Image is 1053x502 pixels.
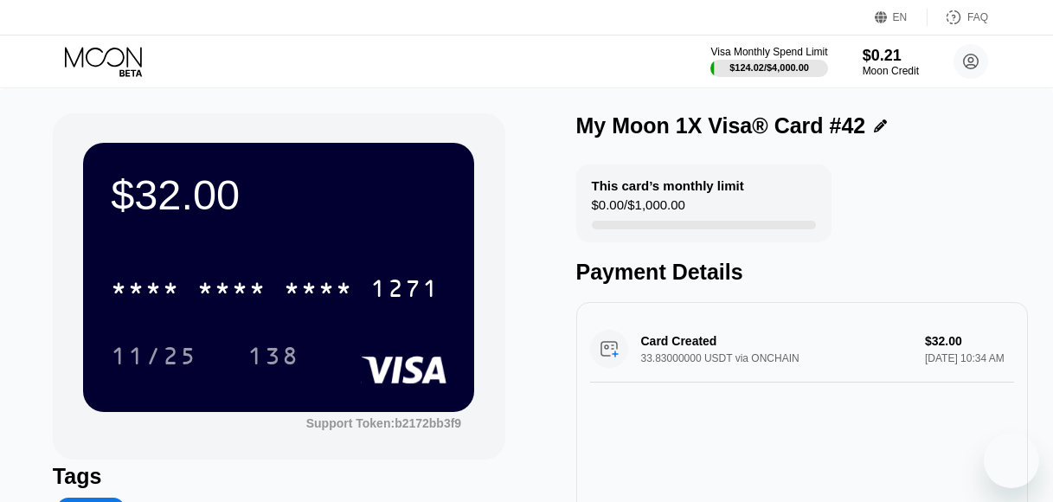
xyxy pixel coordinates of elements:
[863,47,919,65] div: $0.21
[592,197,685,221] div: $0.00 / $1,000.00
[967,11,988,23] div: FAQ
[928,9,988,26] div: FAQ
[893,11,908,23] div: EN
[234,334,312,377] div: 138
[863,65,919,77] div: Moon Credit
[53,464,505,489] div: Tags
[306,416,461,430] div: Support Token: b2172bb3f9
[111,171,446,219] div: $32.00
[875,9,928,26] div: EN
[710,46,827,77] div: Visa Monthly Spend Limit$124.02/$4,000.00
[592,178,744,193] div: This card’s monthly limit
[576,260,1029,285] div: Payment Details
[729,62,809,73] div: $124.02 / $4,000.00
[863,47,919,77] div: $0.21Moon Credit
[370,277,440,305] div: 1271
[111,344,197,372] div: 11/25
[98,334,210,377] div: 11/25
[984,433,1039,488] iframe: Кнопка запуска окна обмена сообщениями
[576,113,866,138] div: My Moon 1X Visa® Card #42
[306,416,461,430] div: Support Token:b2172bb3f9
[710,46,827,58] div: Visa Monthly Spend Limit
[247,344,299,372] div: 138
